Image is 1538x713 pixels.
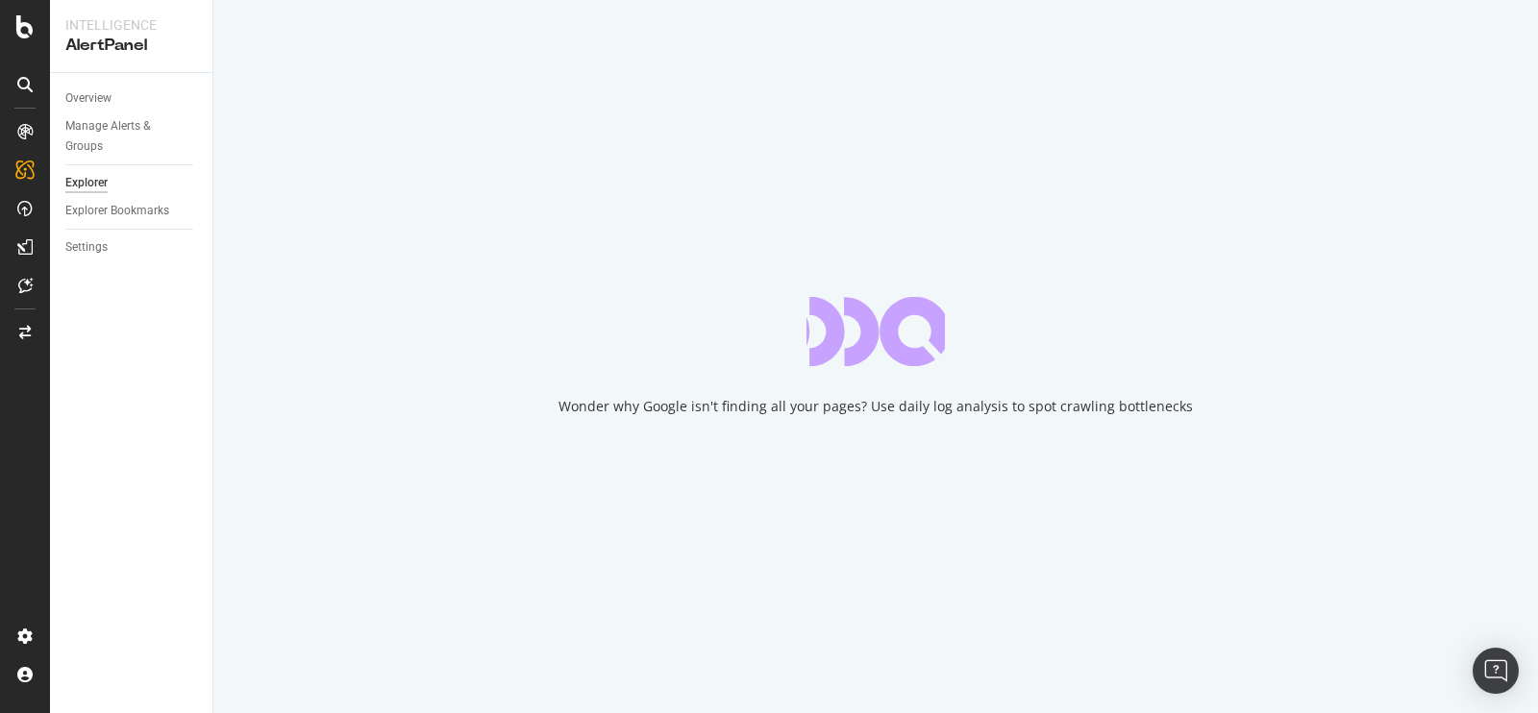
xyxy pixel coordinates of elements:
div: Manage Alerts & Groups [65,116,181,157]
div: Overview [65,88,112,109]
a: Manage Alerts & Groups [65,116,199,157]
div: AlertPanel [65,35,197,57]
div: Intelligence [65,15,197,35]
a: Overview [65,88,199,109]
div: Wonder why Google isn't finding all your pages? Use daily log analysis to spot crawling bottlenecks [558,397,1193,416]
a: Settings [65,237,199,258]
div: Open Intercom Messenger [1473,648,1519,694]
a: Explorer [65,173,199,193]
a: Explorer Bookmarks [65,201,199,221]
div: Explorer Bookmarks [65,201,169,221]
div: Settings [65,237,108,258]
div: Explorer [65,173,108,193]
div: animation [806,297,945,366]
